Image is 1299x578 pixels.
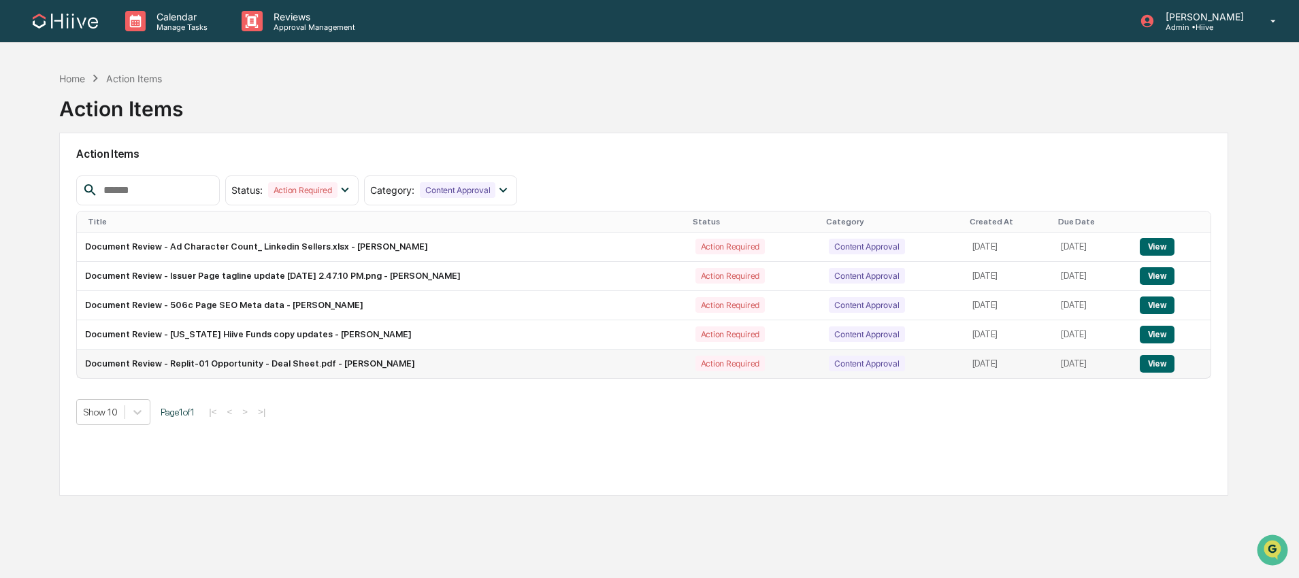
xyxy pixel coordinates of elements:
h2: Action Items [76,148,1211,160]
div: Start new chat [46,104,223,118]
div: Category [826,217,958,226]
button: |< [205,406,220,418]
a: 🖐️Preclearance [8,166,93,190]
p: Admin • Hiive [1155,22,1251,32]
p: Approval Management [263,22,362,32]
span: Status : [231,184,263,196]
div: Content Approval [829,326,904,342]
p: How can we help? [14,29,248,50]
div: Status [693,217,816,226]
span: Page 1 of 1 [161,407,195,418]
span: Category : [370,184,414,196]
button: > [238,406,252,418]
div: 🖐️ [14,173,24,184]
td: [DATE] [964,350,1053,378]
div: Home [59,73,85,84]
div: Created At [970,217,1048,226]
a: View [1140,329,1174,339]
td: [DATE] [964,262,1053,291]
span: Data Lookup [27,197,86,211]
div: Title [88,217,681,226]
div: Content Approval [829,268,904,284]
td: [DATE] [964,233,1053,262]
td: [DATE] [1053,233,1131,262]
div: Due Date [1058,217,1125,226]
button: >| [254,406,269,418]
div: 🔎 [14,199,24,209]
button: View [1140,326,1174,343]
td: Document Review - [US_STATE] Hiive Funds copy updates - [PERSON_NAME] [77,320,687,350]
div: Action Required [695,268,765,284]
td: Document Review - 506c Page SEO Meta data - [PERSON_NAME] [77,291,687,320]
a: View [1140,271,1174,281]
td: [DATE] [964,291,1053,320]
div: Action Required [695,297,765,313]
button: Start new chat [231,108,248,124]
div: Content Approval [829,239,904,254]
div: Action Required [695,356,765,371]
a: View [1140,241,1174,252]
img: 1746055101610-c473b297-6a78-478c-a979-82029cc54cd1 [14,104,38,129]
td: [DATE] [964,320,1053,350]
a: 🗄️Attestations [93,166,174,190]
a: 🔎Data Lookup [8,192,91,216]
td: Document Review - Ad Character Count_ Linkedin Sellers.xlsx - [PERSON_NAME] [77,233,687,262]
div: Content Approval [829,356,904,371]
iframe: Open customer support [1255,533,1292,570]
td: [DATE] [1053,262,1131,291]
span: Pylon [135,231,165,241]
p: [PERSON_NAME] [1155,11,1251,22]
td: [DATE] [1053,350,1131,378]
p: Calendar [146,11,214,22]
a: View [1140,300,1174,310]
td: [DATE] [1053,320,1131,350]
div: Action Items [59,86,183,121]
img: logo [33,14,98,29]
p: Manage Tasks [146,22,214,32]
div: Content Approval [420,182,495,198]
span: Preclearance [27,171,88,185]
div: Action Required [695,239,765,254]
button: View [1140,355,1174,373]
button: < [223,406,237,418]
td: Document Review - Replit-01 Opportunity - Deal Sheet.pdf - [PERSON_NAME] [77,350,687,378]
a: Powered byPylon [96,230,165,241]
a: View [1140,358,1174,369]
button: View [1140,296,1174,314]
td: [DATE] [1053,291,1131,320]
div: Action Required [695,326,765,342]
p: Reviews [263,11,362,22]
div: Action Required [268,182,338,198]
button: View [1140,267,1174,285]
button: View [1140,238,1174,256]
div: Content Approval [829,297,904,313]
div: 🗄️ [99,173,110,184]
div: Action Items [106,73,162,84]
div: We're available if you need us! [46,118,172,129]
td: Document Review - Issuer Page tagline update [DATE] 2.47.10 PM.png - [PERSON_NAME] [77,262,687,291]
span: Attestations [112,171,169,185]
